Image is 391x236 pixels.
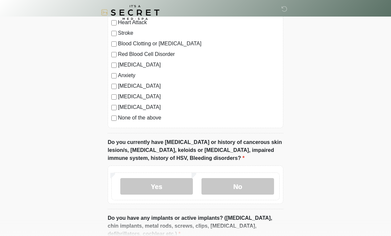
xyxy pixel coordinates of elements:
[118,103,280,111] label: [MEDICAL_DATA]
[111,116,117,121] input: None of the above
[118,40,280,48] label: Blood Clotting or [MEDICAL_DATA]
[118,71,280,79] label: Anxiety
[120,178,193,195] label: Yes
[118,50,280,58] label: Red Blood Cell Disorder
[118,82,280,90] label: [MEDICAL_DATA]
[118,61,280,69] label: [MEDICAL_DATA]
[111,94,117,100] input: [MEDICAL_DATA]
[111,73,117,78] input: Anxiety
[118,114,280,122] label: None of the above
[111,52,117,57] input: Red Blood Cell Disorder
[118,93,280,101] label: [MEDICAL_DATA]
[111,84,117,89] input: [MEDICAL_DATA]
[101,5,159,20] img: It's A Secret Med Spa Logo
[111,31,117,36] input: Stroke
[108,138,283,162] label: Do you currently have [MEDICAL_DATA] or history of cancerous skin lesion/s, [MEDICAL_DATA], keloi...
[118,29,280,37] label: Stroke
[111,41,117,47] input: Blood Clotting or [MEDICAL_DATA]
[111,105,117,110] input: [MEDICAL_DATA]
[111,63,117,68] input: [MEDICAL_DATA]
[201,178,274,195] label: No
